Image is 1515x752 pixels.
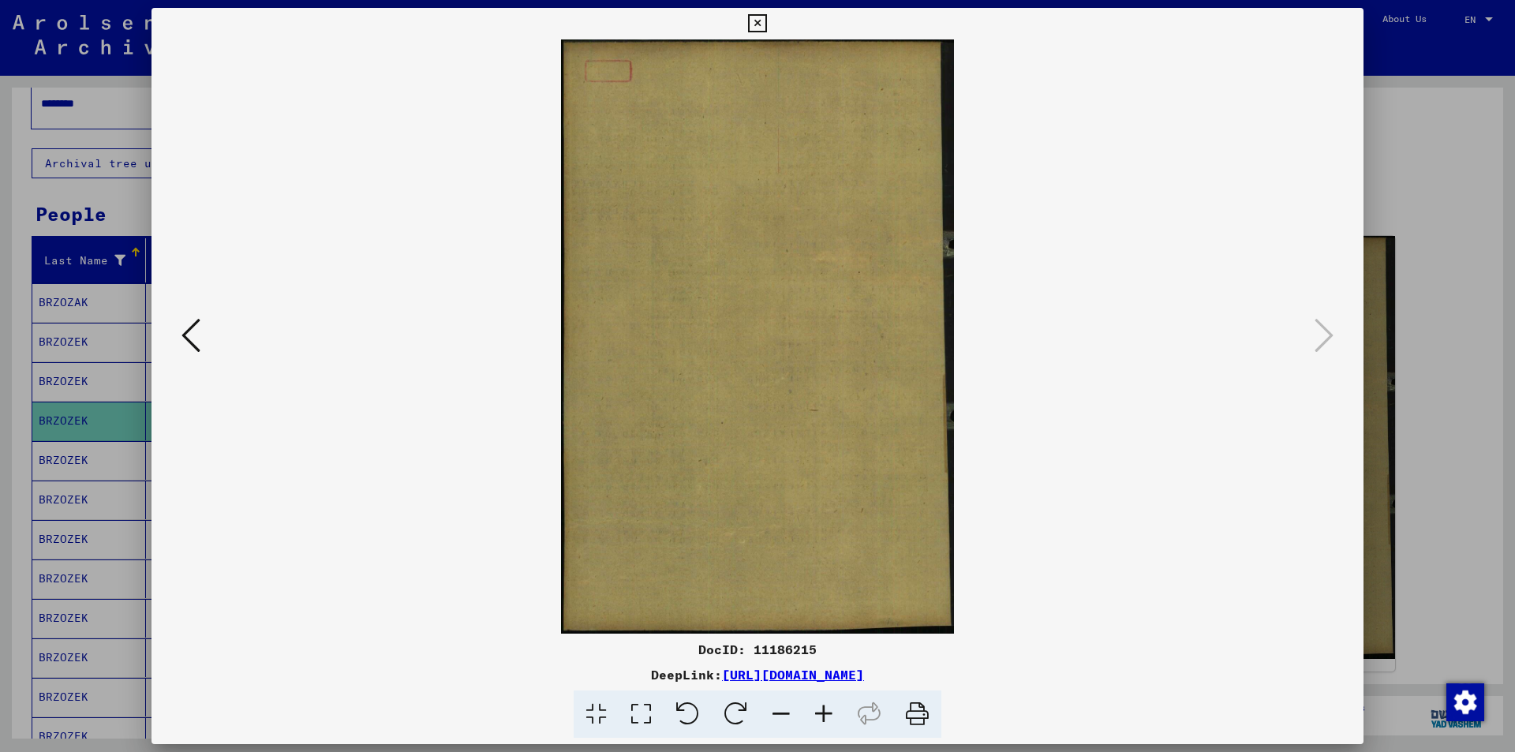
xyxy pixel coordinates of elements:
a: [URL][DOMAIN_NAME] [722,667,864,683]
div: Change consent [1446,683,1483,720]
div: DocID: 11186215 [151,640,1363,659]
img: 002.jpg [205,39,1310,634]
div: DeepLink: [151,665,1363,684]
img: Change consent [1446,683,1484,721]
